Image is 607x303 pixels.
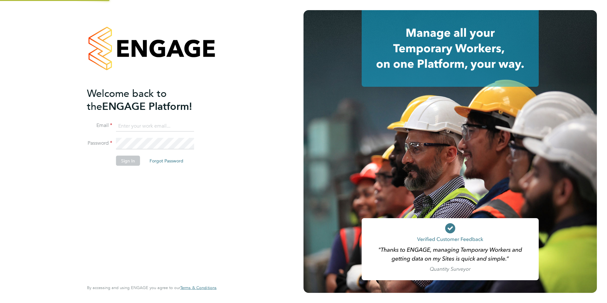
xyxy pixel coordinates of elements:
button: Forgot Password [144,156,188,166]
input: Enter your work email... [116,120,194,132]
span: Welcome back to the [87,87,167,112]
label: Password [87,140,112,147]
span: By accessing and using ENGAGE you agree to our [87,285,217,290]
a: Terms & Conditions [180,285,217,290]
h2: ENGAGE Platform! [87,87,210,113]
label: Email [87,122,112,129]
button: Sign In [116,156,140,166]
